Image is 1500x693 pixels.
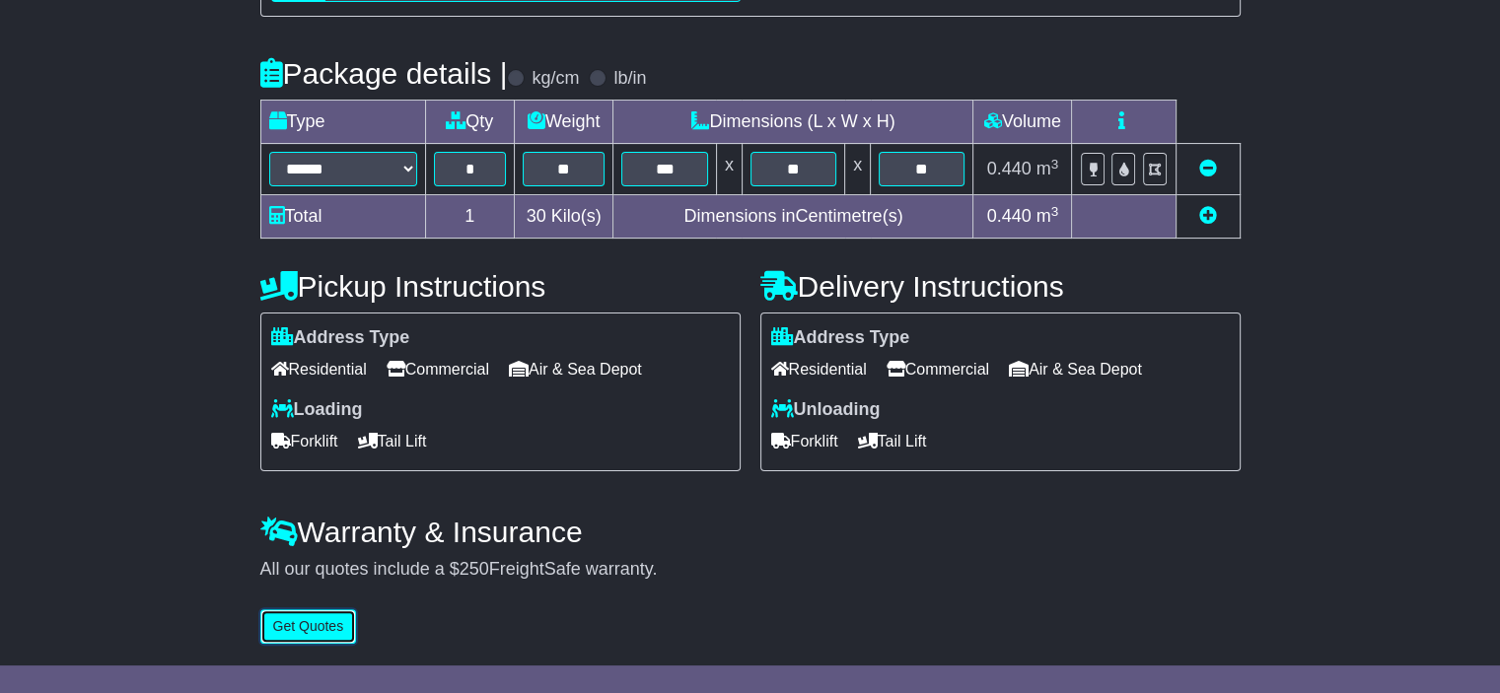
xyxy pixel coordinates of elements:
td: Type [260,101,425,144]
span: Commercial [887,354,989,384]
td: x [845,144,871,195]
td: 1 [425,195,514,239]
button: Get Quotes [260,609,357,644]
h4: Warranty & Insurance [260,516,1241,548]
label: kg/cm [532,68,579,90]
span: Residential [271,354,367,384]
span: 30 [527,206,546,226]
label: Unloading [771,399,881,421]
a: Remove this item [1199,159,1217,178]
span: Air & Sea Depot [1009,354,1142,384]
h4: Delivery Instructions [760,270,1241,303]
a: Add new item [1199,206,1217,226]
td: Volume [973,101,1072,144]
label: Address Type [771,327,910,349]
label: Loading [271,399,363,421]
span: 250 [460,559,489,579]
h4: Pickup Instructions [260,270,741,303]
span: Tail Lift [858,426,927,456]
sup: 3 [1051,204,1059,219]
td: x [716,144,742,195]
span: m [1036,206,1059,226]
td: Dimensions in Centimetre(s) [613,195,973,239]
span: Forklift [271,426,338,456]
td: Qty [425,101,514,144]
td: Kilo(s) [514,195,613,239]
span: m [1036,159,1059,178]
td: Weight [514,101,613,144]
span: 0.440 [987,159,1032,178]
td: Dimensions (L x W x H) [613,101,973,144]
h4: Package details | [260,57,508,90]
span: Commercial [387,354,489,384]
label: lb/in [613,68,646,90]
span: Air & Sea Depot [509,354,642,384]
sup: 3 [1051,157,1059,172]
span: Tail Lift [358,426,427,456]
div: All our quotes include a $ FreightSafe warranty. [260,559,1241,581]
span: Forklift [771,426,838,456]
label: Address Type [271,327,410,349]
span: Residential [771,354,867,384]
td: Total [260,195,425,239]
span: 0.440 [987,206,1032,226]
